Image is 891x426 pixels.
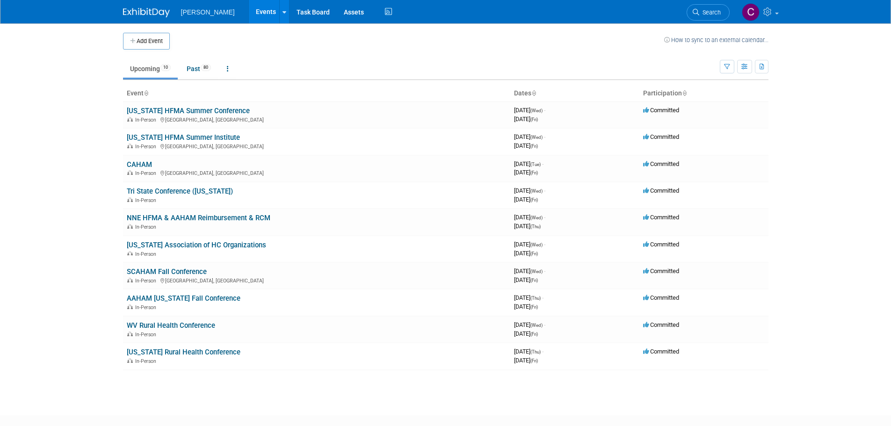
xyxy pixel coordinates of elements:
span: - [542,160,543,167]
span: Search [699,9,721,16]
img: ExhibitDay [123,8,170,17]
span: (Wed) [530,242,543,247]
span: [DATE] [514,196,538,203]
span: - [544,267,545,274]
span: - [544,321,545,328]
span: Committed [643,348,679,355]
span: [DATE] [514,294,543,301]
span: [DATE] [514,303,538,310]
span: [DATE] [514,241,545,248]
a: How to sync to an external calendar... [664,36,768,43]
span: [DATE] [514,267,545,274]
span: In-Person [135,332,159,338]
span: (Wed) [530,269,543,274]
span: [DATE] [514,348,543,355]
span: In-Person [135,170,159,176]
span: (Tue) [530,162,541,167]
img: In-Person Event [127,224,133,229]
span: [DATE] [514,116,538,123]
span: [DATE] [514,142,538,149]
a: AAHAM [US_STATE] Fall Conference [127,294,240,303]
span: - [544,187,545,194]
span: In-Person [135,224,159,230]
a: [US_STATE] HFMA Summer Conference [127,107,250,115]
span: (Fri) [530,117,538,122]
img: In-Person Event [127,170,133,175]
a: Sort by Start Date [531,89,536,97]
img: Chris Cobb [742,3,760,21]
span: Committed [643,187,679,194]
span: (Fri) [530,332,538,337]
th: Participation [639,86,768,101]
th: Dates [510,86,639,101]
span: - [544,214,545,221]
span: [PERSON_NAME] [181,8,235,16]
a: [US_STATE] Rural Health Conference [127,348,240,356]
span: (Thu) [530,296,541,301]
img: In-Person Event [127,304,133,309]
span: (Fri) [530,144,538,149]
a: NNE HFMA & AAHAM Reimbursement & RCM [127,214,270,222]
img: In-Person Event [127,332,133,336]
span: Committed [643,267,679,274]
span: (Thu) [530,349,541,354]
span: [DATE] [514,169,538,176]
span: (Fri) [530,304,538,310]
span: [DATE] [514,214,545,221]
span: - [544,107,545,114]
span: (Wed) [530,135,543,140]
span: [DATE] [514,133,545,140]
span: In-Person [135,251,159,257]
div: [GEOGRAPHIC_DATA], [GEOGRAPHIC_DATA] [127,116,507,123]
span: [DATE] [514,107,545,114]
span: [DATE] [514,321,545,328]
span: [DATE] [514,276,538,283]
div: [GEOGRAPHIC_DATA], [GEOGRAPHIC_DATA] [127,276,507,284]
a: Past80 [180,60,218,78]
a: Search [687,4,730,21]
span: [DATE] [514,187,545,194]
a: Sort by Event Name [144,89,148,97]
img: In-Person Event [127,278,133,282]
img: In-Person Event [127,197,133,202]
span: - [542,348,543,355]
span: (Wed) [530,215,543,220]
button: Add Event [123,33,170,50]
span: - [544,133,545,140]
span: (Wed) [530,108,543,113]
span: In-Person [135,117,159,123]
th: Event [123,86,510,101]
span: (Fri) [530,358,538,363]
span: - [544,241,545,248]
span: [DATE] [514,250,538,257]
img: In-Person Event [127,144,133,148]
span: In-Person [135,304,159,310]
a: CAHAM [127,160,152,169]
span: Committed [643,321,679,328]
span: (Fri) [530,251,538,256]
span: (Fri) [530,170,538,175]
img: In-Person Event [127,251,133,256]
span: [DATE] [514,160,543,167]
span: (Fri) [530,197,538,202]
a: Tri State Conference ([US_STATE]) [127,187,233,195]
a: [US_STATE] Association of HC Organizations [127,241,266,249]
span: (Wed) [530,323,543,328]
span: [DATE] [514,330,538,337]
span: Committed [643,294,679,301]
span: In-Person [135,144,159,150]
span: 10 [160,64,171,71]
div: [GEOGRAPHIC_DATA], [GEOGRAPHIC_DATA] [127,142,507,150]
a: WV Rural Health Conference [127,321,215,330]
span: Committed [643,160,679,167]
span: In-Person [135,278,159,284]
span: (Thu) [530,224,541,229]
span: Committed [643,214,679,221]
span: Committed [643,107,679,114]
span: Committed [643,133,679,140]
img: In-Person Event [127,117,133,122]
img: In-Person Event [127,358,133,363]
a: Upcoming10 [123,60,178,78]
a: SCAHAM Fall Conference [127,267,207,276]
span: In-Person [135,197,159,203]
